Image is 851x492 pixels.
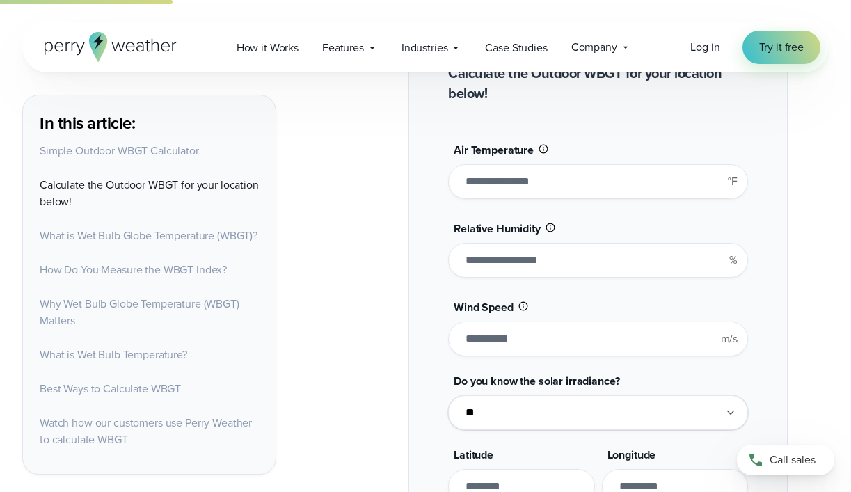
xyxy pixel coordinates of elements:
span: Relative Humidity [454,221,541,237]
a: What is Wet Bulb Globe Temperature (WBGT)? [40,228,257,244]
a: Simple Outdoor WBGT Calculator [40,143,199,159]
a: How Do You Measure the WBGT Index? [40,262,227,278]
span: Do you know the solar irradiance? [454,373,619,389]
a: How it Works [225,33,310,62]
span: Call sales [770,452,816,468]
a: Watch how our customers use Perry Weather to calculate WBGT [40,415,252,447]
span: Wind Speed [454,299,514,315]
h2: Calculate the Outdoor WBGT for your location below! [448,63,748,104]
span: Log in [690,39,719,55]
span: Industries [401,40,448,56]
span: Latitude [454,447,493,463]
span: Features [322,40,364,56]
a: Try it free [742,31,820,64]
a: Best Ways to Calculate WBGT [40,381,181,397]
a: Calculate the Outdoor WBGT for your location below! [40,177,259,209]
a: Case Studies [473,33,559,62]
span: Longitude [607,447,656,463]
h3: In this article: [40,112,259,134]
span: Company [571,39,617,56]
span: Air Temperature [454,142,534,158]
span: How it Works [237,40,299,56]
a: What is Wet Bulb Temperature? [40,347,187,363]
a: Log in [690,39,719,56]
a: Call sales [737,445,834,475]
a: Why Wet Bulb Globe Temperature (WBGT) Matters [40,296,239,328]
span: Try it free [759,39,804,56]
span: Case Studies [485,40,547,56]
